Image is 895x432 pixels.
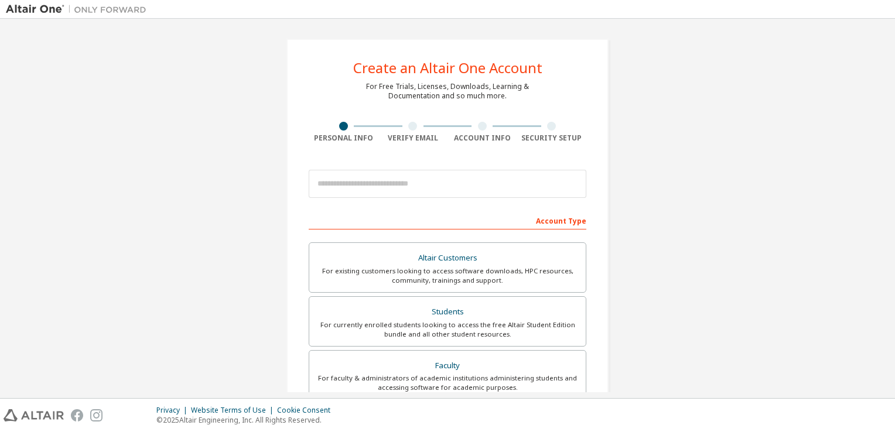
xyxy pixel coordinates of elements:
[156,415,337,425] p: © 2025 Altair Engineering, Inc. All Rights Reserved.
[517,133,587,143] div: Security Setup
[316,373,579,392] div: For faculty & administrators of academic institutions administering students and accessing softwa...
[316,250,579,266] div: Altair Customers
[316,358,579,374] div: Faculty
[316,320,579,339] div: For currently enrolled students looking to access the free Altair Student Edition bundle and all ...
[277,406,337,415] div: Cookie Consent
[4,409,64,421] img: altair_logo.svg
[90,409,103,421] img: instagram.svg
[378,133,448,143] div: Verify Email
[316,266,579,285] div: For existing customers looking to access software downloads, HPC resources, community, trainings ...
[71,409,83,421] img: facebook.svg
[309,133,378,143] div: Personal Info
[366,82,529,101] div: For Free Trials, Licenses, Downloads, Learning & Documentation and so much more.
[316,304,579,320] div: Students
[309,211,586,229] div: Account Type
[191,406,277,415] div: Website Terms of Use
[353,61,542,75] div: Create an Altair One Account
[6,4,152,15] img: Altair One
[156,406,191,415] div: Privacy
[448,133,517,143] div: Account Info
